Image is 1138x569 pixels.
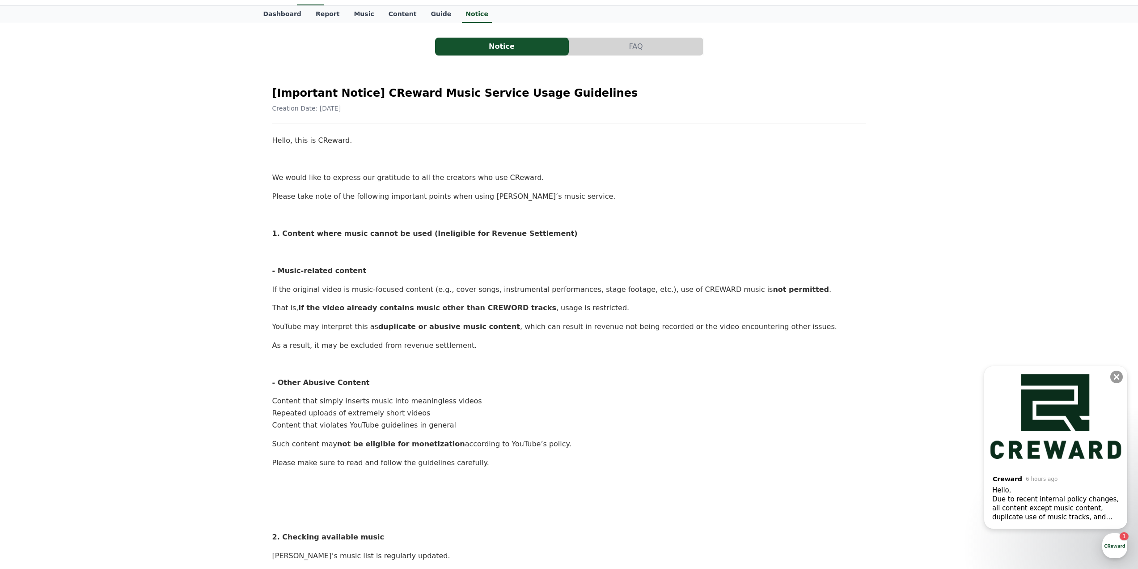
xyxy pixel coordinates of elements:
[272,172,866,184] p: We would like to express our gratitude to all the creators who use CReward.
[423,6,458,23] a: Guide
[23,297,38,304] span: Home
[272,533,385,541] strong: 2. Checking available music
[272,340,866,351] p: As a result, it may be excluded from revenue settlement.
[337,440,465,448] strong: not be eligible for monetization
[272,407,866,419] li: Repeated uploads of extremely short videos
[91,283,94,291] span: 1
[272,321,866,333] p: YouTube may interpret this as , which can result in revenue not being recorded or the video encou...
[435,38,569,56] button: Notice
[569,38,703,56] button: FAQ
[272,378,370,387] strong: - Other Abusive Content
[272,438,866,450] p: Such content may according to YouTube’s policy.
[3,284,59,306] a: Home
[272,105,341,112] span: Creation Date: [DATE]
[272,266,367,275] strong: - Music-related content
[74,298,101,305] span: Messages
[272,229,578,238] strong: 1. Content where music cannot be used (Ineligible for Revenue Settlement)
[272,550,866,562] p: [PERSON_NAME]’s music list is regularly updated.
[347,6,381,23] a: Music
[272,191,866,202] p: Please take note of the following important points when using [PERSON_NAME]’s music service.
[309,6,347,23] a: Report
[256,6,309,23] a: Dashboard
[462,6,492,23] a: Notice
[272,395,866,407] li: Content that simply inserts music into meaningless videos
[298,304,556,312] strong: if the video already contains music other than CREWORD tracks
[272,86,866,100] h2: [Important Notice] CReward Music Service Usage Guidelines
[381,6,424,23] a: Content
[59,284,115,306] a: 1Messages
[773,285,829,294] strong: not permitted
[378,322,520,331] strong: duplicate or abusive music content
[272,302,866,314] p: That is, , usage is restricted.
[272,284,866,295] p: If the original video is music-focused content (e.g., cover songs, instrumental performances, sta...
[272,135,866,146] p: Hello, this is CReward.
[272,419,866,432] li: Content that violates YouTube guidelines in general
[272,457,866,469] p: Please make sure to read and follow the guidelines carefully.
[569,38,703,56] a: FAQ
[132,297,154,304] span: Settings
[115,284,172,306] a: Settings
